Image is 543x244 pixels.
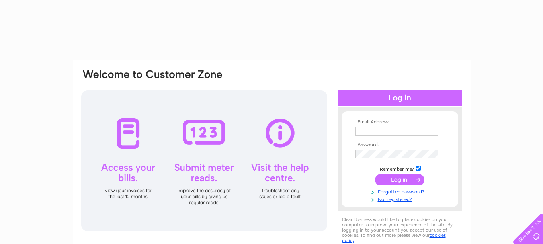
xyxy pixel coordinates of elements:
[355,195,447,203] a: Not registered?
[353,142,447,148] th: Password:
[353,164,447,172] td: Remember me?
[355,187,447,195] a: Forgotten password?
[342,232,446,243] a: cookies policy
[375,174,424,185] input: Submit
[353,119,447,125] th: Email Address:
